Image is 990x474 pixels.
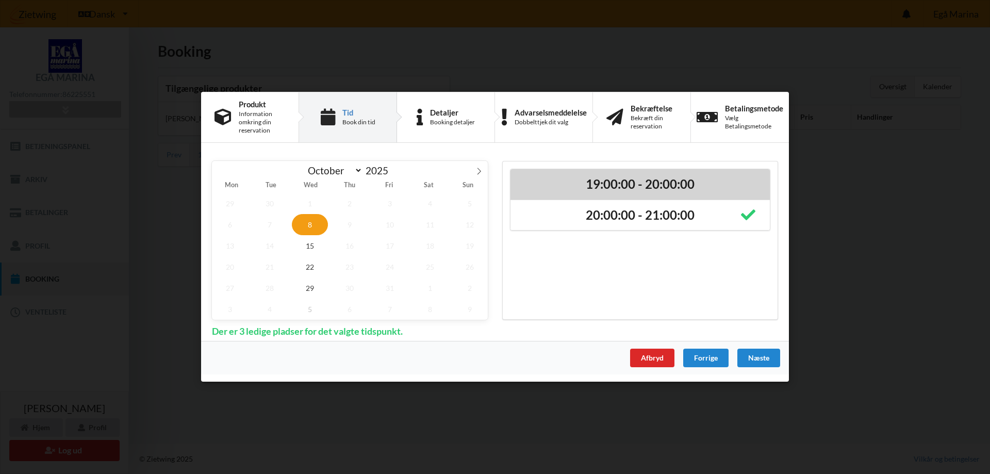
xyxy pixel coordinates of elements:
[452,235,488,256] span: October 19, 2025
[292,256,328,277] span: October 22, 2025
[518,176,763,192] h2: 19:00:00 - 20:00:00
[212,183,251,189] span: Mon
[412,235,448,256] span: October 18, 2025
[452,256,488,277] span: October 26, 2025
[515,118,587,126] div: Dobbelttjek dit valg
[252,214,288,235] span: October 7, 2025
[412,214,448,235] span: October 11, 2025
[372,235,408,256] span: October 17, 2025
[342,118,375,126] div: Book din tid
[409,183,448,189] span: Sat
[362,165,397,177] input: Year
[515,108,587,117] div: Advarselsmeddelelse
[430,108,475,117] div: Detaljer
[372,214,408,235] span: October 10, 2025
[292,277,328,299] span: October 29, 2025
[518,207,763,223] h2: 20:00:00 - 21:00:00
[303,165,363,177] select: Month
[725,114,783,130] div: Vælg Betalingsmetode
[631,104,677,112] div: Bekræftelse
[239,110,285,135] div: Information omkring din reservation
[292,235,328,256] span: October 15, 2025
[332,277,368,299] span: October 30, 2025
[239,100,285,108] div: Produkt
[251,183,290,189] span: Tue
[212,277,248,299] span: October 27, 2025
[449,183,488,189] span: Sun
[332,214,368,235] span: October 9, 2025
[212,193,248,214] span: September 29, 2025
[725,104,783,112] div: Betalingsmetode
[452,277,488,299] span: November 2, 2025
[370,183,409,189] span: Fri
[212,214,248,235] span: October 6, 2025
[452,214,488,235] span: October 12, 2025
[205,326,410,338] span: Der er 3 ledige pladser for det valgte tidspunkt.
[412,299,448,320] span: November 8, 2025
[342,108,375,117] div: Tid
[412,256,448,277] span: October 25, 2025
[630,349,674,368] div: Afbryd
[412,277,448,299] span: November 1, 2025
[372,299,408,320] span: November 7, 2025
[332,256,368,277] span: October 23, 2025
[452,299,488,320] span: November 9, 2025
[212,256,248,277] span: October 20, 2025
[292,193,328,214] span: October 1, 2025
[291,183,330,189] span: Wed
[412,193,448,214] span: October 4, 2025
[372,193,408,214] span: October 3, 2025
[252,193,288,214] span: September 30, 2025
[430,118,475,126] div: Booking detaljer
[737,349,780,368] div: Næste
[252,277,288,299] span: October 28, 2025
[631,114,677,130] div: Bekræft din reservation
[252,235,288,256] span: October 14, 2025
[292,299,328,320] span: November 5, 2025
[212,299,248,320] span: November 3, 2025
[372,256,408,277] span: October 24, 2025
[212,235,248,256] span: October 13, 2025
[452,193,488,214] span: October 5, 2025
[252,299,288,320] span: November 4, 2025
[332,235,368,256] span: October 16, 2025
[292,214,328,235] span: October 8, 2025
[332,193,368,214] span: October 2, 2025
[332,299,368,320] span: November 6, 2025
[372,277,408,299] span: October 31, 2025
[683,349,729,368] div: Forrige
[330,183,369,189] span: Thu
[252,256,288,277] span: October 21, 2025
